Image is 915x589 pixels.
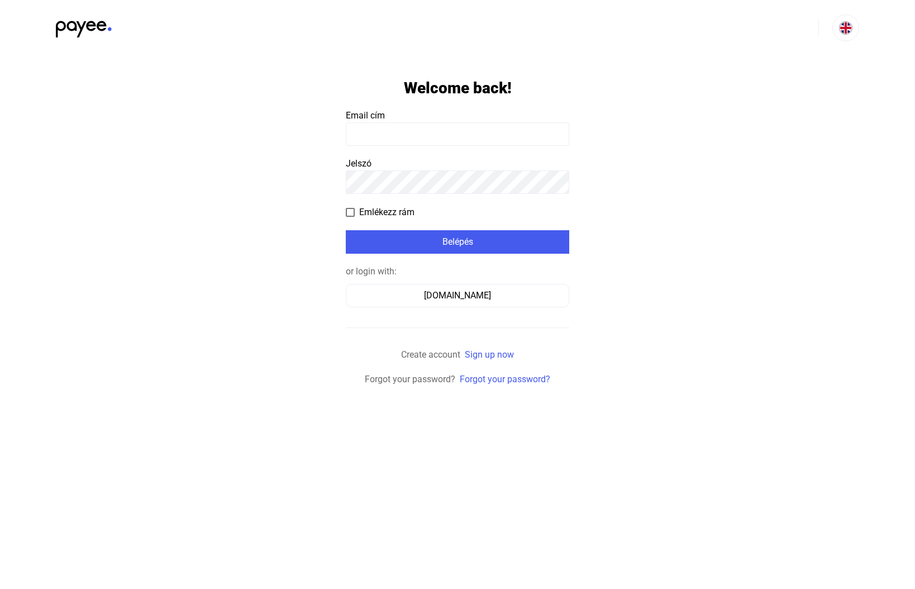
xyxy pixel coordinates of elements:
img: black-payee-blue-dot.svg [56,15,112,37]
span: Emlékezz rám [359,206,414,219]
a: [DOMAIN_NAME] [346,290,569,301]
img: EN [839,21,852,35]
span: Jelszó [346,158,371,169]
button: EN [832,15,859,41]
a: Sign up now [465,349,514,360]
span: Create account [401,349,460,360]
button: [DOMAIN_NAME] [346,284,569,307]
span: Forgot your password? [365,374,455,384]
span: Email cím [346,110,385,121]
button: Belépés [346,230,569,254]
h1: Welcome back! [404,78,512,98]
div: [DOMAIN_NAME] [350,289,565,302]
a: Forgot your password? [460,374,550,384]
div: Belépés [349,235,566,249]
div: or login with: [346,265,569,278]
